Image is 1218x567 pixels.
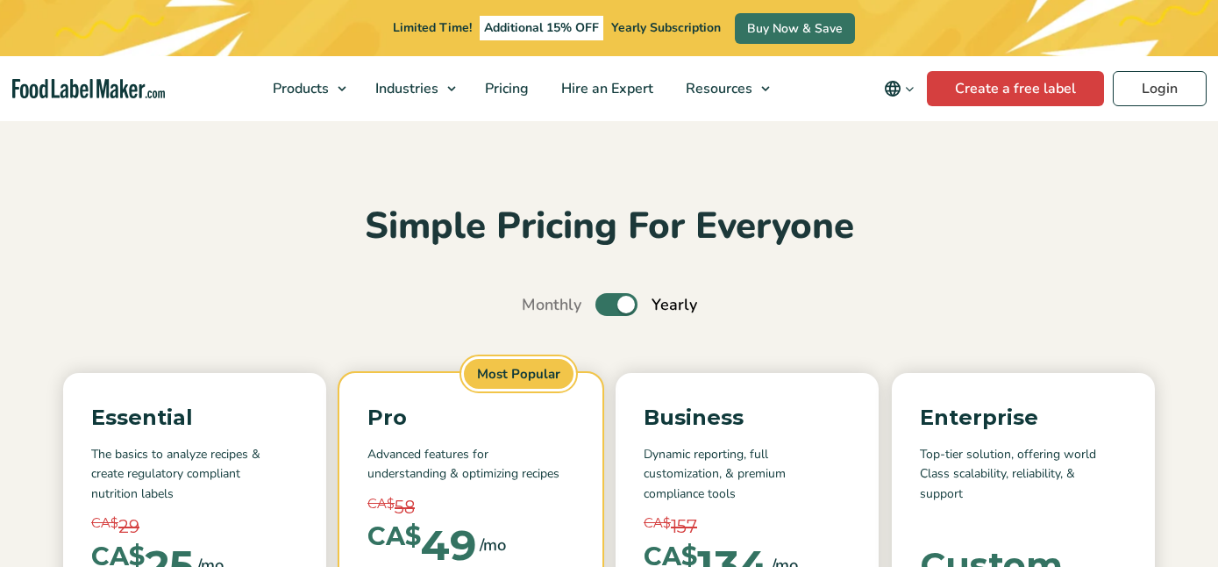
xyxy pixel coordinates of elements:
p: Advanced features for understanding & optimizing recipes [367,445,574,484]
span: 58 [395,494,415,520]
span: Most Popular [461,356,576,392]
span: Resources [680,79,754,98]
a: Create a free label [927,71,1104,106]
span: Pricing [480,79,531,98]
a: Resources [670,56,779,121]
span: Yearly Subscription [611,19,721,36]
h2: Simple Pricing For Everyone [13,203,1205,251]
a: Login [1113,71,1207,106]
a: Industries [360,56,465,121]
span: CA$ [367,494,395,514]
span: 157 [671,513,697,540]
p: The basics to analyze recipes & create regulatory compliant nutrition labels [91,445,298,504]
a: Hire an Expert [545,56,666,121]
span: Yearly [652,293,697,317]
a: Products [257,56,355,121]
button: Change language [872,71,927,106]
p: Top-tier solution, offering world Class scalability, reliability, & support [920,445,1127,504]
span: CA$ [644,513,671,534]
span: /mo [480,533,506,557]
p: Essential [91,401,298,434]
span: CA$ [367,524,421,549]
p: Dynamic reporting, full customization, & premium compliance tools [644,445,851,504]
span: Industries [370,79,440,98]
span: Hire an Expert [556,79,655,98]
a: Food Label Maker homepage [12,79,165,99]
a: Buy Now & Save [735,13,855,44]
p: Business [644,401,851,434]
span: 29 [118,513,139,540]
span: Monthly [522,293,581,317]
a: Pricing [469,56,541,121]
span: Additional 15% OFF [480,16,603,40]
label: Toggle [595,293,637,316]
span: CA$ [91,513,118,534]
p: Pro [367,401,574,434]
p: Enterprise [920,401,1127,434]
div: 49 [367,524,476,566]
span: Limited Time! [393,19,472,36]
span: Products [267,79,331,98]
